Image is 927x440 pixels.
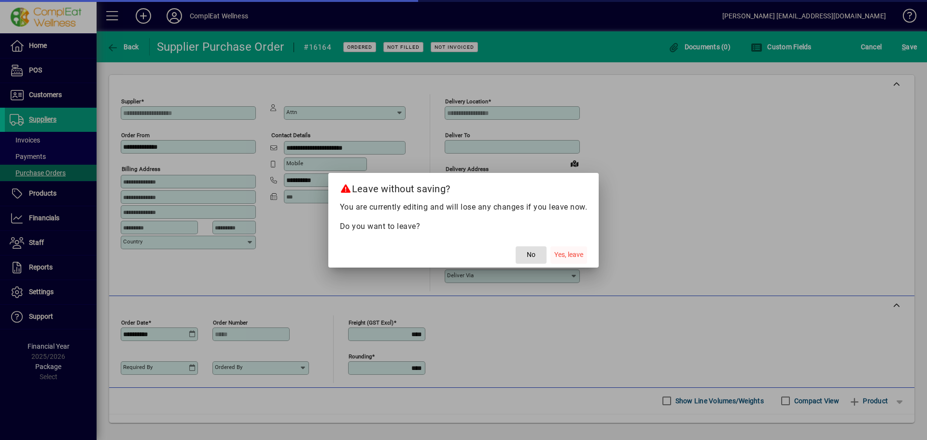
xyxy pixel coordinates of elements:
[527,250,535,260] span: No
[554,250,583,260] span: Yes, leave
[340,201,588,213] p: You are currently editing and will lose any changes if you leave now.
[516,246,547,264] button: No
[328,173,599,201] h2: Leave without saving?
[550,246,587,264] button: Yes, leave
[340,221,588,232] p: Do you want to leave?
